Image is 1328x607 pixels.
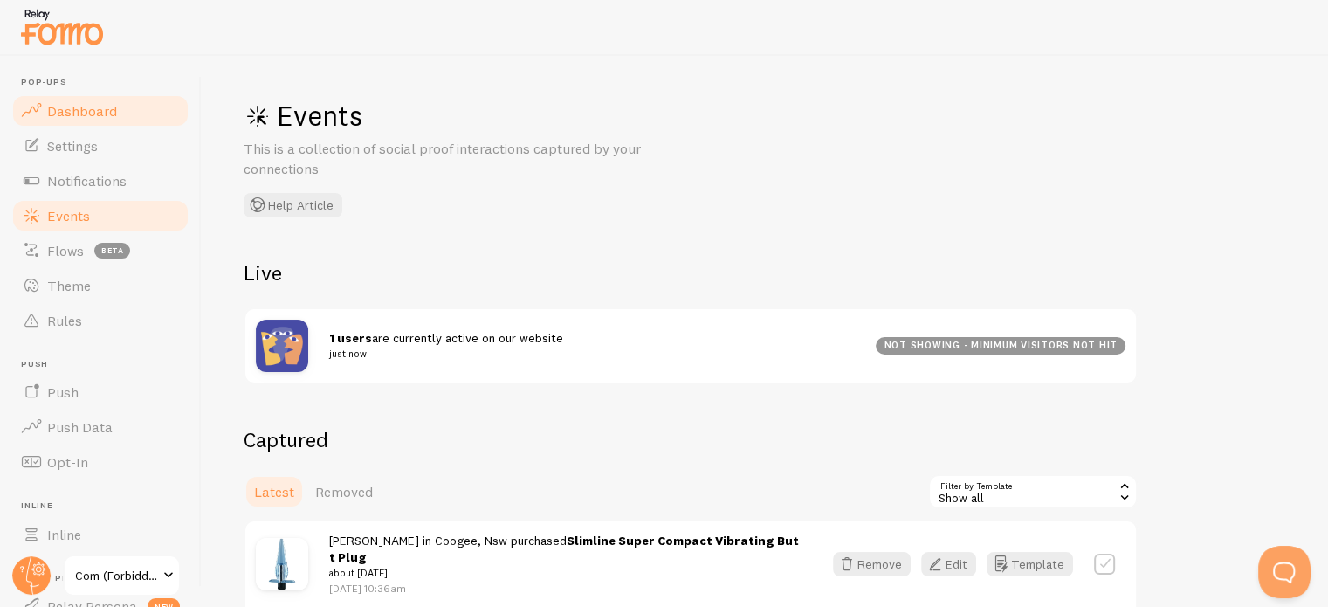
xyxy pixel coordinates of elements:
span: Theme [47,277,91,294]
span: Opt-In [47,453,88,471]
img: slimline-super-compact-vibrating-butt-plug-1149890002.jpg [256,538,308,590]
a: Push [10,375,190,410]
span: Inline [21,500,190,512]
button: Remove [833,552,911,576]
a: Dashboard [10,93,190,128]
span: beta [94,243,130,259]
span: Push Data [47,418,113,436]
p: [DATE] 10:36am [329,581,802,596]
a: Inline [10,517,190,552]
a: Rules [10,303,190,338]
img: fomo-relay-logo-orange.svg [18,4,106,49]
span: Rules [47,312,82,329]
iframe: Help Scout Beacon - Open [1258,546,1311,598]
h2: Captured [244,426,1138,453]
a: Slimline Super Compact Vibrating Butt Plug [329,533,799,565]
span: Push [47,383,79,401]
button: Template [987,552,1073,576]
button: Edit [921,552,976,576]
a: Flows beta [10,233,190,268]
a: Push Data [10,410,190,445]
span: Settings [47,137,98,155]
span: Dashboard [47,102,117,120]
a: Settings [10,128,190,163]
a: Notifications [10,163,190,198]
span: are currently active on our website [329,330,855,362]
a: Theme [10,268,190,303]
button: Help Article [244,193,342,217]
span: Com (Forbiddenfruit) [75,565,158,586]
span: Removed [315,483,373,500]
a: Latest [244,474,305,509]
h2: Live [244,259,1138,286]
a: Removed [305,474,383,509]
span: Pop-ups [21,77,190,88]
a: Com (Forbiddenfruit) [63,555,181,597]
a: Events [10,198,190,233]
span: [PERSON_NAME] in Coogee, Nsw purchased [329,533,802,582]
strong: 1 users [329,330,372,346]
span: Push [21,359,190,370]
small: just now [329,346,855,362]
span: Notifications [47,172,127,190]
a: Edit [921,552,987,576]
span: Latest [254,483,294,500]
small: about [DATE] [329,565,802,581]
span: Inline [47,526,81,543]
a: Opt-In [10,445,190,479]
p: This is a collection of social proof interactions captured by your connections [244,139,663,179]
span: Events [47,207,90,224]
div: not showing - minimum visitors not hit [876,337,1125,355]
h1: Events [244,98,767,134]
div: Show all [928,474,1138,509]
span: Flows [47,242,84,259]
img: pageviews.png [256,320,308,372]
